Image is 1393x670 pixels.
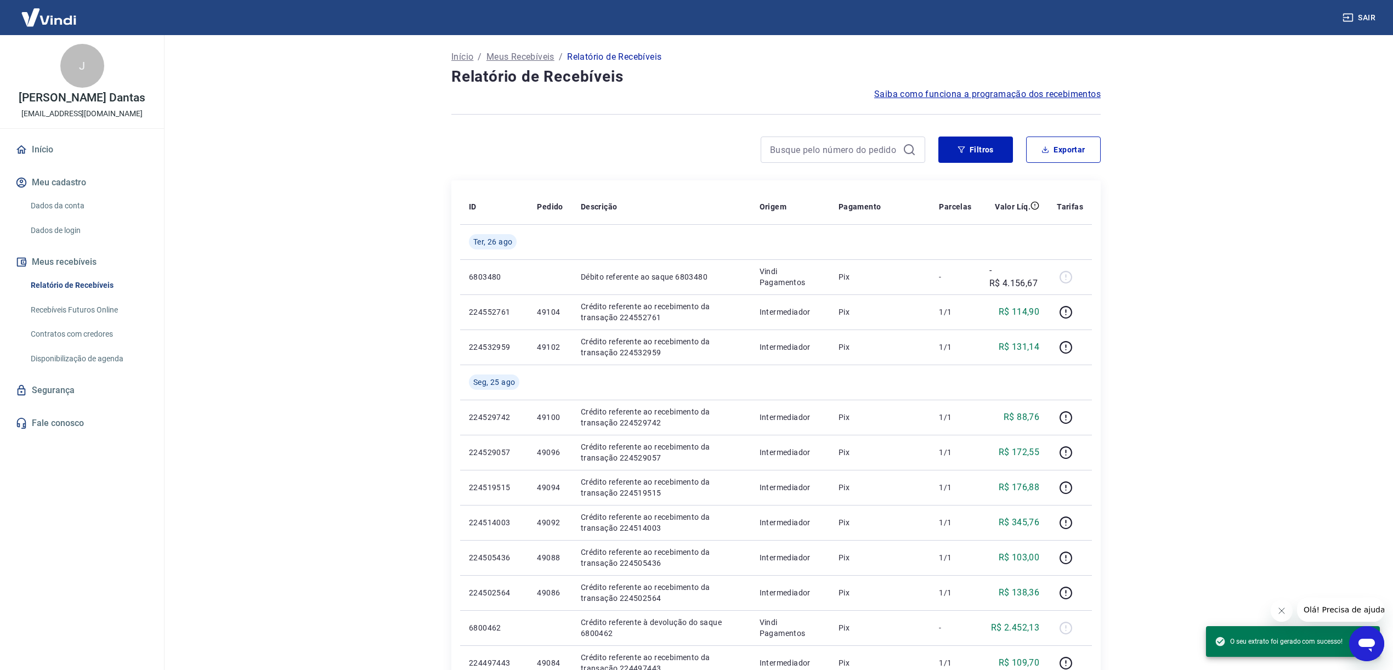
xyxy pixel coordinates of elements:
a: Recebíveis Futuros Online [26,299,151,321]
p: Pix [839,412,922,423]
p: Crédito referente ao recebimento da transação 224552761 [581,301,742,323]
a: Saiba como funciona a programação dos recebimentos [874,88,1101,101]
p: 6800462 [469,622,519,633]
p: Pix [839,447,922,458]
a: Disponibilização de agenda [26,348,151,370]
p: ID [469,201,477,212]
p: Crédito referente ao recebimento da transação 224529057 [581,441,742,463]
p: Descrição [581,201,618,212]
p: 224529057 [469,447,519,458]
p: Intermediador [760,306,821,317]
p: Pix [839,587,922,598]
span: Seg, 25 ago [473,377,515,388]
p: 1/1 [939,447,971,458]
p: Intermediador [760,342,821,353]
a: Contratos com credores [26,323,151,345]
iframe: Botão para abrir a janela de mensagens [1349,626,1384,661]
p: R$ 176,88 [999,481,1040,494]
p: Débito referente ao saque 6803480 [581,271,742,282]
p: 1/1 [939,552,971,563]
p: R$ 138,36 [999,586,1040,599]
p: Parcelas [939,201,971,212]
p: 224532959 [469,342,519,353]
p: 1/1 [939,482,971,493]
p: R$ 88,76 [1004,411,1039,424]
p: Vindi Pagamentos [760,266,821,288]
a: Dados da conta [26,195,151,217]
p: Pix [839,271,922,282]
p: Crédito referente ao recebimento da transação 224529742 [581,406,742,428]
p: Tarifas [1057,201,1083,212]
iframe: Mensagem da empresa [1297,598,1384,622]
span: Ter, 26 ago [473,236,512,247]
p: 49084 [537,657,563,668]
p: R$ 103,00 [999,551,1040,564]
span: Olá! Precisa de ajuda? [7,8,92,16]
p: Intermediador [760,412,821,423]
p: Relatório de Recebíveis [567,50,661,64]
p: Valor Líq. [995,201,1030,212]
p: 224529742 [469,412,519,423]
p: 224519515 [469,482,519,493]
a: Início [451,50,473,64]
p: Vindi Pagamentos [760,617,821,639]
p: Crédito referente ao recebimento da transação 224519515 [581,476,742,498]
p: Crédito referente ao recebimento da transação 224514003 [581,512,742,533]
p: - [939,271,971,282]
p: / [559,50,563,64]
p: 1/1 [939,342,971,353]
p: Pix [839,482,922,493]
span: O seu extrato foi gerado com sucesso! [1215,636,1343,647]
p: 49086 [537,587,563,598]
button: Exportar [1026,137,1101,163]
p: R$ 2.452,13 [991,621,1039,634]
button: Filtros [938,137,1013,163]
p: 1/1 [939,587,971,598]
p: R$ 109,70 [999,656,1040,669]
p: Pagamento [839,201,881,212]
p: 224505436 [469,552,519,563]
div: J [60,44,104,88]
p: [EMAIL_ADDRESS][DOMAIN_NAME] [21,108,143,120]
p: Crédito referente ao recebimento da transação 224505436 [581,547,742,569]
a: Relatório de Recebíveis [26,274,151,297]
button: Sair [1340,8,1380,28]
a: Segurança [13,378,151,402]
p: Origem [760,201,786,212]
p: Crédito referente ao recebimento da transação 224532959 [581,336,742,358]
a: Início [13,138,151,162]
p: 6803480 [469,271,519,282]
p: [PERSON_NAME] Dantas [19,92,145,104]
a: Meus Recebíveis [486,50,554,64]
p: 1/1 [939,517,971,528]
p: 49096 [537,447,563,458]
p: / [478,50,482,64]
a: Dados de login [26,219,151,242]
p: Pix [839,342,922,353]
p: R$ 131,14 [999,340,1040,354]
p: Pix [839,552,922,563]
a: Fale conosco [13,411,151,435]
p: 49100 [537,412,563,423]
p: Pix [839,622,922,633]
p: 1/1 [939,657,971,668]
p: 224514003 [469,517,519,528]
p: 49094 [537,482,563,493]
p: 49092 [537,517,563,528]
p: -R$ 4.156,67 [989,264,1039,290]
p: Intermediador [760,657,821,668]
p: 1/1 [939,412,971,423]
button: Meus recebíveis [13,250,151,274]
p: Intermediador [760,517,821,528]
p: Pix [839,657,922,668]
p: Pix [839,306,922,317]
p: R$ 114,90 [999,305,1040,319]
p: Intermediador [760,587,821,598]
p: 224552761 [469,306,519,317]
button: Meu cadastro [13,171,151,195]
iframe: Fechar mensagem [1271,600,1293,622]
p: R$ 345,76 [999,516,1040,529]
